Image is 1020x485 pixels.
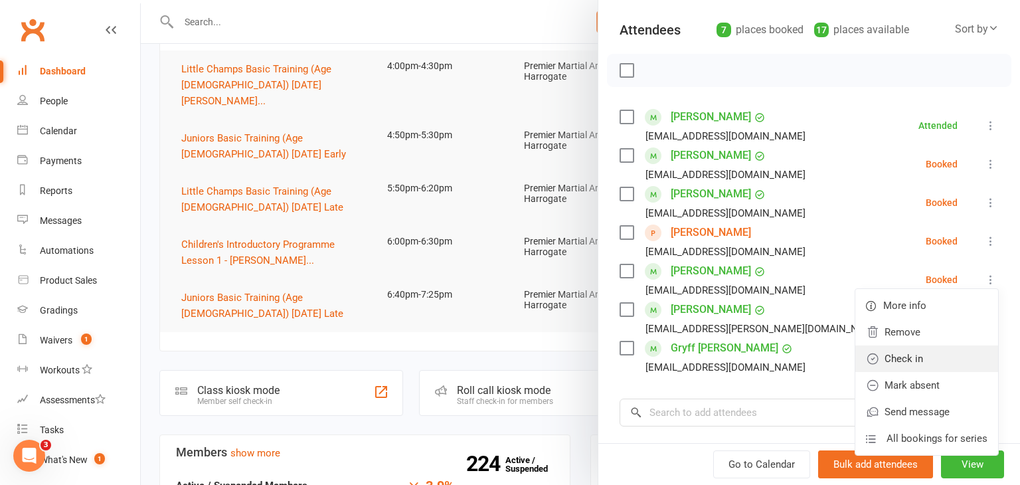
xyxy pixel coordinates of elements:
[855,319,998,345] a: Remove
[40,126,77,136] div: Calendar
[17,146,140,176] a: Payments
[645,243,806,260] div: [EMAIL_ADDRESS][DOMAIN_NAME]
[40,66,86,76] div: Dashboard
[814,21,909,39] div: places available
[855,399,998,425] a: Send message
[645,205,806,222] div: [EMAIL_ADDRESS][DOMAIN_NAME]
[17,266,140,296] a: Product Sales
[955,21,999,38] div: Sort by
[818,450,933,478] button: Bulk add attendees
[941,450,1004,478] button: View
[645,359,806,376] div: [EMAIL_ADDRESS][DOMAIN_NAME]
[645,128,806,145] div: [EMAIL_ADDRESS][DOMAIN_NAME]
[717,23,731,37] div: 7
[855,292,998,319] a: More info
[17,296,140,326] a: Gradings
[81,334,92,345] span: 1
[17,176,140,206] a: Reports
[855,345,998,372] a: Check in
[17,56,140,86] a: Dashboard
[620,399,999,427] input: Search to add attendees
[17,415,140,445] a: Tasks
[40,185,72,196] div: Reports
[717,21,804,39] div: places booked
[17,236,140,266] a: Automations
[41,440,51,450] span: 3
[40,245,94,256] div: Automations
[17,355,140,385] a: Workouts
[40,305,78,316] div: Gradings
[887,431,987,446] span: All bookings for series
[926,198,958,207] div: Booked
[40,275,97,286] div: Product Sales
[926,275,958,284] div: Booked
[671,338,778,359] a: Gryff [PERSON_NAME]
[40,215,82,226] div: Messages
[16,13,49,47] a: Clubworx
[17,445,140,475] a: What's New1
[17,116,140,146] a: Calendar
[17,86,140,116] a: People
[713,450,810,478] a: Go to Calendar
[883,298,926,314] span: More info
[926,237,958,246] div: Booked
[671,299,751,320] a: [PERSON_NAME]
[40,335,72,345] div: Waivers
[40,155,82,166] div: Payments
[855,425,998,452] a: All bookings for series
[40,365,80,375] div: Workouts
[671,183,751,205] a: [PERSON_NAME]
[13,440,45,472] iframe: Intercom live chat
[17,206,140,236] a: Messages
[671,106,751,128] a: [PERSON_NAME]
[671,145,751,166] a: [PERSON_NAME]
[645,166,806,183] div: [EMAIL_ADDRESS][DOMAIN_NAME]
[671,260,751,282] a: [PERSON_NAME]
[40,395,106,405] div: Assessments
[17,385,140,415] a: Assessments
[918,121,958,130] div: Attended
[814,23,829,37] div: 17
[926,159,958,169] div: Booked
[40,96,68,106] div: People
[40,425,64,435] div: Tasks
[645,282,806,299] div: [EMAIL_ADDRESS][DOMAIN_NAME]
[94,453,105,464] span: 1
[40,454,88,465] div: What's New
[645,320,882,338] div: [EMAIL_ADDRESS][PERSON_NAME][DOMAIN_NAME]
[855,372,998,399] a: Mark absent
[620,21,681,39] div: Attendees
[671,222,751,243] a: [PERSON_NAME]
[17,326,140,355] a: Waivers 1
